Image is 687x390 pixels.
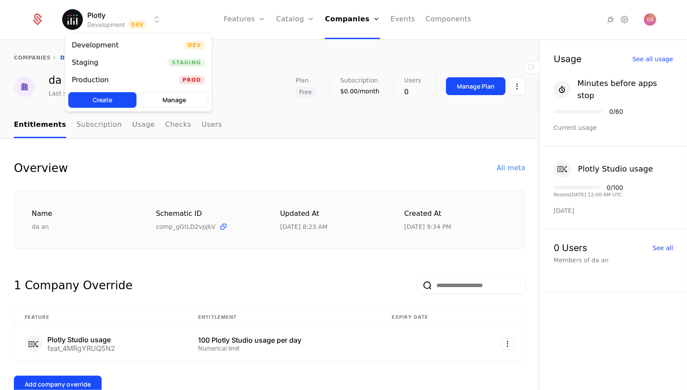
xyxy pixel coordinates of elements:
[64,33,212,112] div: Select environment
[72,59,98,66] div: Staging
[179,76,205,84] span: Prod
[72,76,109,83] div: Production
[68,92,136,108] button: Create
[184,41,205,50] span: Dev
[72,42,119,49] div: Development
[140,92,208,108] button: Manage
[168,58,205,67] span: Staging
